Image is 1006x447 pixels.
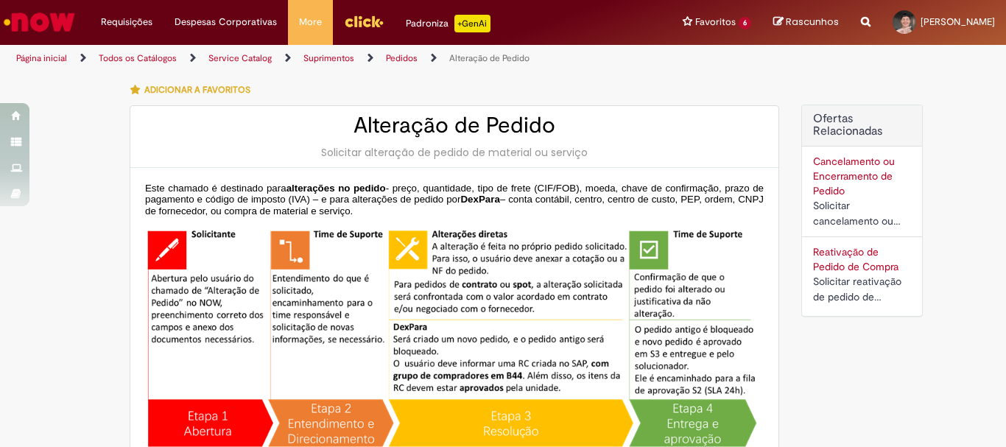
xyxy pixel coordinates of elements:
[1,7,77,37] img: ServiceNow
[460,194,499,205] span: DexPara
[786,15,839,29] span: Rascunhos
[454,15,490,32] p: +GenAi
[801,105,923,317] div: Ofertas Relacionadas
[175,15,277,29] span: Despesas Corporativas
[145,183,764,205] span: - preço, quantidade, tipo de frete (CIF/FOB), moeda, chave de confirmação, prazo de pagamento e c...
[813,245,898,273] a: Reativação de Pedido de Compra
[299,15,322,29] span: More
[145,183,286,194] span: Este chamado é destinado para
[99,52,177,64] a: Todos os Catálogos
[145,113,764,138] h2: Alteração de Pedido
[406,15,490,32] div: Padroniza
[208,52,272,64] a: Service Catalog
[144,84,250,96] span: Adicionar a Favoritos
[11,45,660,72] ul: Trilhas de página
[344,10,384,32] img: click_logo_yellow_360x200.png
[739,17,751,29] span: 6
[773,15,839,29] a: Rascunhos
[386,52,418,64] a: Pedidos
[145,194,764,217] span: – conta contábil, centro, centro de custo, PEP, ordem, CNPJ de fornecedor, ou compra de material ...
[695,15,736,29] span: Favoritos
[813,155,895,197] a: Cancelamento ou Encerramento de Pedido
[286,183,386,194] span: alterações no pedido
[130,74,258,105] button: Adicionar a Favoritos
[16,52,67,64] a: Página inicial
[303,52,354,64] a: Suprimentos
[101,15,152,29] span: Requisições
[145,145,764,160] div: Solicitar alteração de pedido de material ou serviço
[921,15,995,28] span: [PERSON_NAME]
[813,113,911,138] h2: Ofertas Relacionadas
[813,274,911,305] div: Solicitar reativação de pedido de compra cancelado ou bloqueado.
[813,198,911,229] div: Solicitar cancelamento ou encerramento de Pedido.
[449,52,530,64] a: Alteração de Pedido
